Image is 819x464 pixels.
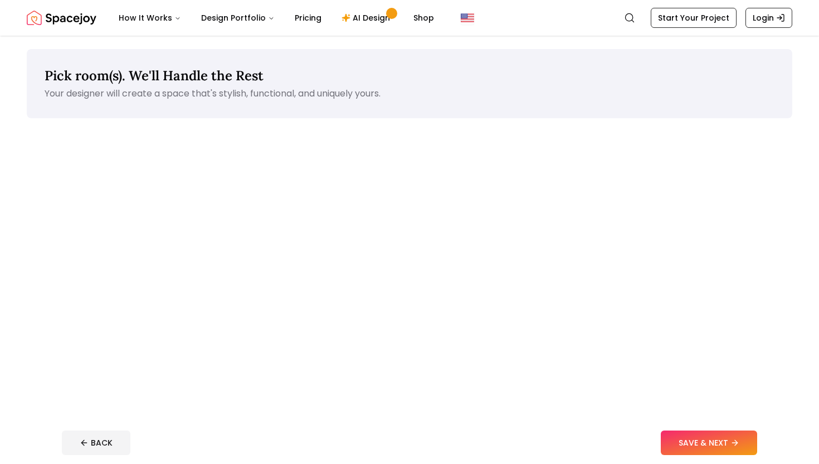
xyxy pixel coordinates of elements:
[45,87,774,100] p: Your designer will create a space that's stylish, functional, and uniquely yours.
[286,7,330,29] a: Pricing
[333,7,402,29] a: AI Design
[27,7,96,29] img: Spacejoy Logo
[461,11,474,25] img: United States
[62,431,130,455] button: BACK
[192,7,284,29] button: Design Portfolio
[651,8,737,28] a: Start Your Project
[45,67,264,84] span: Pick room(s). We'll Handle the Rest
[745,8,792,28] a: Login
[110,7,443,29] nav: Main
[27,7,96,29] a: Spacejoy
[404,7,443,29] a: Shop
[110,7,190,29] button: How It Works
[661,431,757,455] button: SAVE & NEXT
